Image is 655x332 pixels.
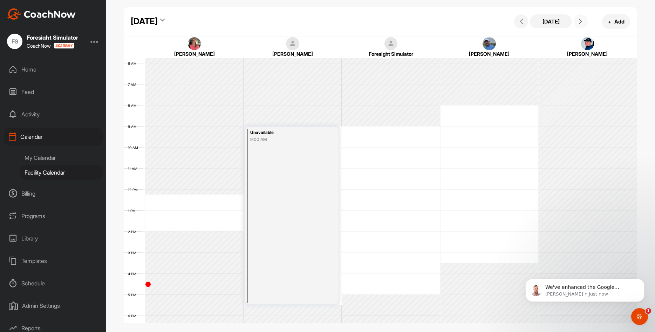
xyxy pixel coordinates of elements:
[4,106,103,123] div: Activity
[124,188,145,192] div: 12 PM
[124,167,144,171] div: 11 AM
[124,314,143,318] div: 6 PM
[530,14,572,28] button: [DATE]
[4,61,103,78] div: Home
[350,50,432,57] div: Foresight Simulator
[7,8,76,20] img: CoachNow
[631,308,648,325] iframe: Intercom live chat
[547,50,628,57] div: [PERSON_NAME]
[646,308,651,314] span: 1
[515,264,655,313] iframe: Intercom notifications message
[250,136,322,143] div: 9:00 AM
[4,230,103,247] div: Library
[124,82,143,87] div: 7 AM
[124,293,143,297] div: 5 PM
[449,50,530,57] div: [PERSON_NAME]
[4,128,103,145] div: Calendar
[124,230,143,234] div: 2 PM
[4,83,103,101] div: Feed
[30,20,119,103] span: We've enhanced the Google Calendar integration for a more seamless experience. If you haven't lin...
[54,43,74,49] img: CoachNow acadmey
[581,37,594,50] img: square_7f4161302011047bb4accf5caf32bae0.jpg
[27,43,74,49] div: CoachNow
[188,37,201,50] img: square_cefd3914af8585f3e1c67dc58cabd5ab.jpg
[30,27,121,33] p: Message from Alex, sent Just now
[124,103,144,108] div: 8 AM
[20,165,103,180] div: Facility Calendar
[608,18,612,25] span: +
[124,209,143,213] div: 1 PM
[124,61,144,66] div: 6 AM
[250,129,322,137] div: Unavailable
[7,34,22,49] div: FS
[124,145,145,150] div: 10 AM
[20,150,103,165] div: My Calendar
[4,185,103,202] div: Billing
[124,272,143,276] div: 4 PM
[154,50,235,57] div: [PERSON_NAME]
[4,297,103,314] div: Admin Settings
[483,37,496,50] img: square_42450da0fe053d9450e666617f342080.jpg
[4,275,103,292] div: Schedule
[4,252,103,270] div: Templates
[252,50,333,57] div: [PERSON_NAME]
[384,37,398,50] img: square_default-ef6cabf814de5a2bf16c804365e32c732080f9872bdf737d349900a9daf73cf9.png
[131,15,158,28] div: [DATE]
[4,207,103,225] div: Programs
[286,37,299,50] img: square_default-ef6cabf814de5a2bf16c804365e32c732080f9872bdf737d349900a9daf73cf9.png
[124,251,143,255] div: 3 PM
[602,14,630,29] button: +Add
[124,124,144,129] div: 9 AM
[27,35,78,40] div: Foresight Simulator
